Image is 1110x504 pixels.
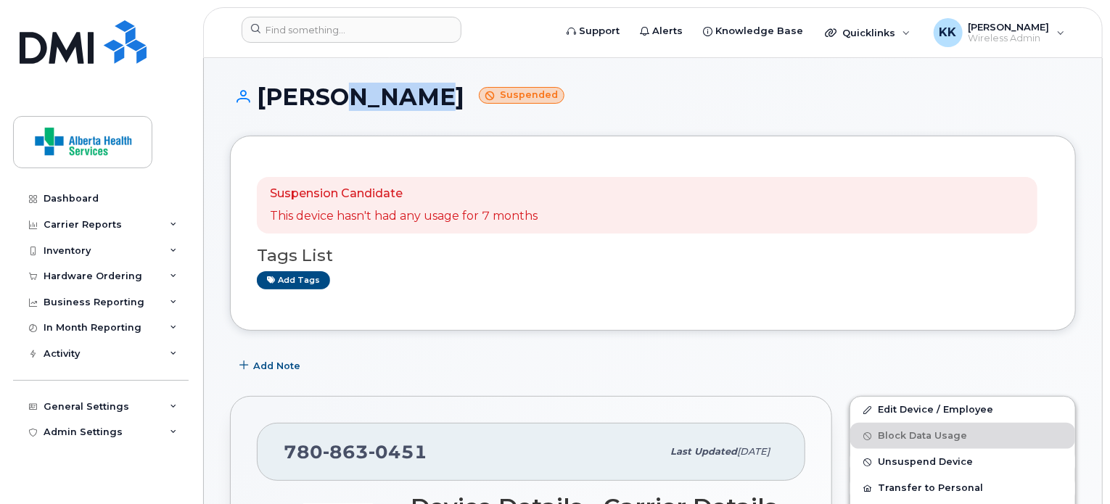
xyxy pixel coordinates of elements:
span: Unsuspend Device [878,457,973,468]
span: 863 [323,441,369,463]
a: Add tags [257,271,330,289]
a: Edit Device / Employee [850,397,1075,423]
button: Add Note [230,352,313,379]
button: Unsuspend Device [850,449,1075,475]
button: Transfer to Personal [850,475,1075,501]
span: 780 [284,441,427,463]
span: Last updated [670,446,737,457]
p: This device hasn't had any usage for 7 months [270,208,538,225]
small: Suspended [479,87,564,104]
span: Add Note [253,359,300,373]
h1: [PERSON_NAME] [230,84,1076,110]
p: Suspension Candidate [270,186,538,202]
h3: Tags List [257,247,1049,265]
span: 0451 [369,441,427,463]
button: Block Data Usage [850,423,1075,449]
span: [DATE] [737,446,770,457]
